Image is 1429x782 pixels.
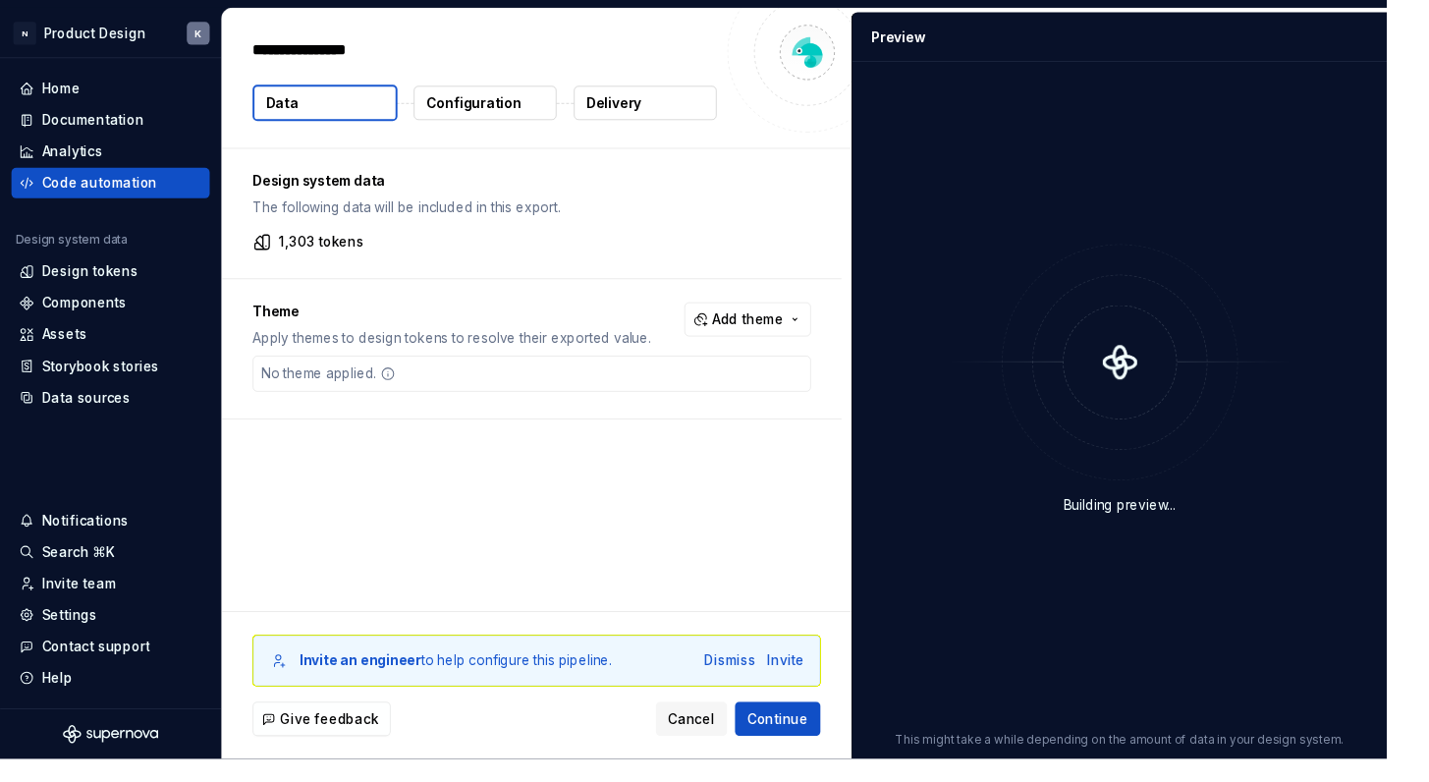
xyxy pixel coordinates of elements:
div: Components [43,303,131,322]
p: The following data will be included in this export. [260,204,836,224]
div: to help configure this pipeline. [308,671,631,691]
p: This might take a while depending on the amount of data in your design system. [922,754,1385,770]
button: Data [260,87,410,125]
button: Delivery [591,88,739,124]
div: Assets [43,335,89,355]
a: Documentation [12,108,216,140]
div: Building preview... [1096,511,1212,531]
div: Contact support [43,656,154,676]
a: Analytics [12,140,216,172]
div: Design system data [16,240,132,255]
a: Components [12,297,216,328]
a: Storybook stories [12,362,216,393]
button: Notifications [12,521,216,552]
p: Design system data [260,177,836,196]
span: Add theme [734,319,807,339]
div: N [14,23,37,46]
a: Assets [12,329,216,361]
a: Home [12,76,216,107]
button: Contact support [12,650,216,682]
div: Invite team [43,591,120,611]
div: Settings [43,624,100,643]
div: K [201,27,208,42]
span: Give feedback [289,731,390,751]
button: Continue [757,723,846,758]
p: 1,303 tokens [288,240,375,259]
button: Give feedback [260,723,403,758]
p: Theme [260,311,671,331]
svg: Supernova Logo [65,747,163,766]
b: Invite an engineer [308,672,434,689]
button: Help [12,683,216,714]
a: Data sources [12,394,216,425]
div: Help [43,689,75,708]
p: Apply themes to design tokens to resolve their exported value. [260,339,671,359]
div: Product Design [45,25,150,44]
div: Storybook stories [43,367,164,387]
button: Search ⌘K [12,553,216,585]
div: Home [43,82,82,101]
div: No theme applied. [261,367,415,403]
div: Search ⌘K [43,559,118,579]
span: Cancel [688,731,737,751]
div: Code automation [43,179,162,198]
button: Configuration [426,88,574,124]
button: Invite [791,671,829,691]
button: Add theme [705,311,836,347]
a: Invite team [12,586,216,617]
div: Preview [898,28,954,48]
button: Dismiss [726,671,779,691]
span: Continue [770,731,833,751]
a: Design tokens [12,264,216,296]
p: Delivery [604,96,661,116]
div: Notifications [43,527,133,546]
div: Documentation [43,114,148,134]
div: Design tokens [43,270,142,290]
div: Analytics [43,146,106,166]
p: Configuration [439,96,537,116]
p: Data [274,96,307,116]
div: Data sources [43,400,135,419]
a: Code automation [12,173,216,204]
button: Cancel [676,723,749,758]
a: Settings [12,618,216,649]
button: NProduct DesignK [4,13,224,55]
